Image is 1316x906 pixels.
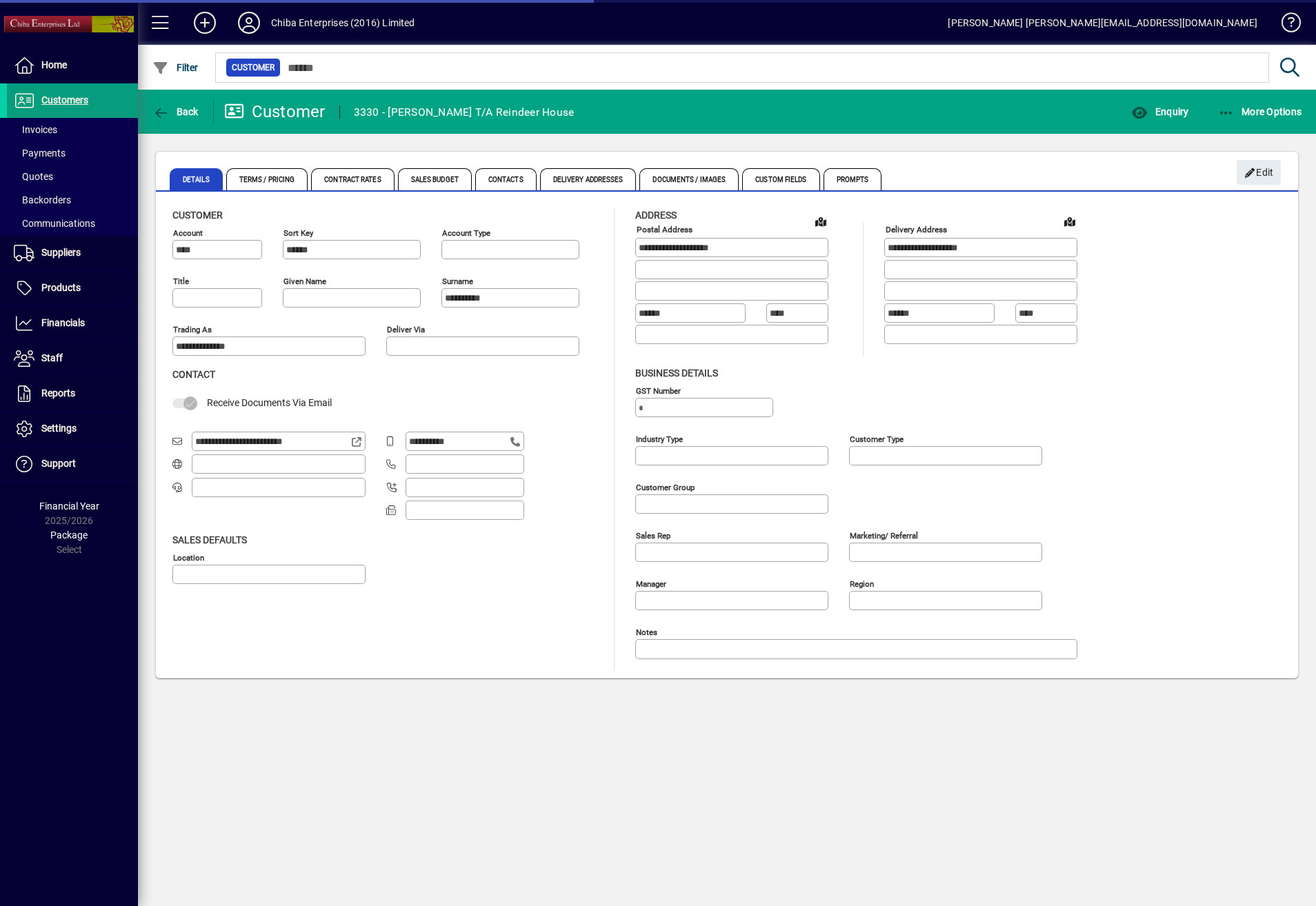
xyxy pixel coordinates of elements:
[635,368,718,379] span: Business details
[1218,106,1302,117] span: More Options
[149,55,202,80] button: Filter
[636,578,666,588] mat-label: Manager
[14,194,71,205] span: Backorders
[850,578,874,588] mat-label: Region
[824,168,882,190] span: Prompts
[41,423,77,434] span: Settings
[7,306,138,341] a: Financials
[311,168,394,190] span: Contract Rates
[14,148,66,159] span: Payments
[39,501,99,512] span: Financial Year
[7,212,138,235] a: Communications
[173,325,212,334] mat-label: Trading as
[850,434,904,443] mat-label: Customer type
[50,530,88,541] span: Package
[41,352,63,363] span: Staff
[173,276,189,286] mat-label: Title
[7,141,138,165] a: Payments
[207,397,332,408] span: Receive Documents Via Email
[41,387,75,399] span: Reports
[7,412,138,446] a: Settings
[7,271,138,305] a: Products
[41,458,76,469] span: Support
[7,188,138,212] a: Backorders
[224,101,326,123] div: Customer
[636,627,657,636] mat-label: Notes
[152,106,199,117] span: Back
[7,48,138,83] a: Home
[636,385,681,395] mat-label: GST Number
[227,10,271,35] button: Profile
[41,247,81,258] span: Suppliers
[1059,210,1081,232] a: View on map
[41,282,81,293] span: Products
[41,94,88,105] span: Customers
[14,171,53,182] span: Quotes
[7,165,138,188] a: Quotes
[7,118,138,141] a: Invoices
[138,99,214,124] app-page-header-button: Back
[14,124,57,135] span: Invoices
[442,276,473,286] mat-label: Surname
[172,534,247,545] span: Sales defaults
[639,168,739,190] span: Documents / Images
[442,228,490,238] mat-label: Account Type
[226,168,308,190] span: Terms / Pricing
[41,317,85,328] span: Financials
[152,62,199,73] span: Filter
[636,434,683,443] mat-label: Industry type
[149,99,202,124] button: Back
[1131,106,1188,117] span: Enquiry
[948,12,1257,34] div: [PERSON_NAME] [PERSON_NAME][EMAIL_ADDRESS][DOMAIN_NAME]
[810,210,832,232] a: View on map
[7,236,138,270] a: Suppliers
[635,210,677,221] span: Address
[1215,99,1306,124] button: More Options
[7,341,138,376] a: Staff
[173,228,203,238] mat-label: Account
[7,447,138,481] a: Support
[170,168,223,190] span: Details
[232,61,275,74] span: Customer
[1244,161,1274,184] span: Edit
[1237,160,1281,185] button: Edit
[7,376,138,411] a: Reports
[850,530,918,540] mat-label: Marketing/ Referral
[540,168,637,190] span: Delivery Addresses
[636,530,670,540] mat-label: Sales rep
[172,210,223,221] span: Customer
[271,12,415,34] div: Chiba Enterprises (2016) Limited
[398,168,472,190] span: Sales Budget
[742,168,819,190] span: Custom Fields
[354,101,575,123] div: 3330 - [PERSON_NAME] T/A Reindeer House
[636,482,695,492] mat-label: Customer group
[387,325,425,334] mat-label: Deliver via
[475,168,537,190] span: Contacts
[1271,3,1299,48] a: Knowledge Base
[41,59,67,70] span: Home
[283,276,326,286] mat-label: Given name
[283,228,313,238] mat-label: Sort key
[173,552,204,562] mat-label: Location
[1128,99,1192,124] button: Enquiry
[14,218,95,229] span: Communications
[172,369,215,380] span: Contact
[183,10,227,35] button: Add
